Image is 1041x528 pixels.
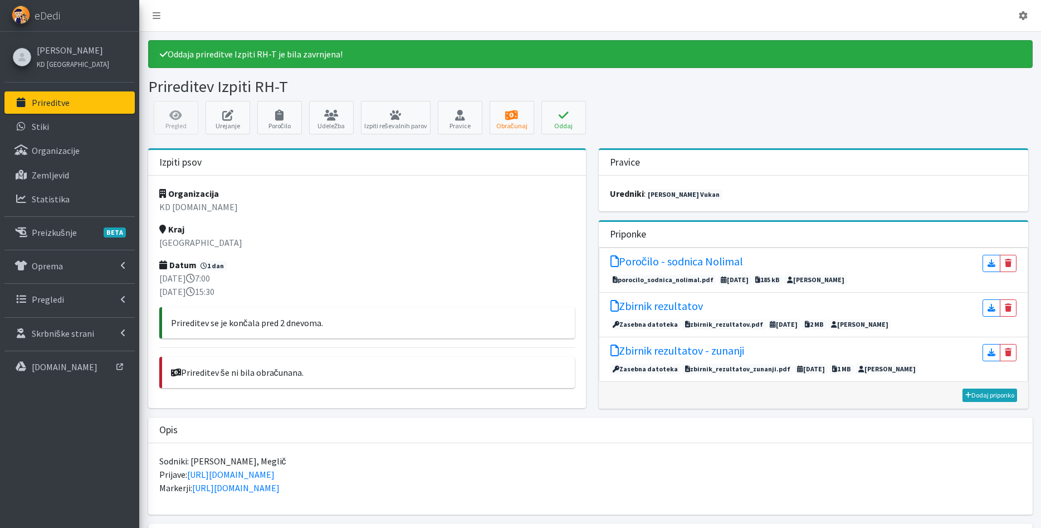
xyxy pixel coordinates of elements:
[309,101,354,134] a: Udeležba
[4,188,135,210] a: Statistika
[610,229,646,240] h3: Priponke
[159,236,575,249] p: [GEOGRAPHIC_DATA]
[768,319,801,330] span: [DATE]
[187,469,275,480] a: [URL][DOMAIN_NAME]
[32,294,64,305] p: Pregledi
[206,101,250,134] a: Urejanje
[718,275,751,285] span: [DATE]
[610,344,744,357] h5: Zbirnik rezultatov - zunanji
[4,356,135,378] a: [DOMAIN_NAME]
[4,221,135,244] a: PreizkušnjeBETA
[159,200,575,214] p: KD [DOMAIN_NAME]
[32,193,70,205] p: Statistika
[198,261,227,271] span: 1 dan
[32,361,97,372] p: [DOMAIN_NAME]
[610,364,681,374] span: Zasebna datoteka
[171,316,566,330] p: Prireditev se je končala pred 2 dnevoma.
[541,101,586,134] button: Oddaj
[610,275,717,285] span: porocilo_sodnica_nolimal.pdf
[610,188,644,199] strong: uredniki
[192,482,280,493] a: [URL][DOMAIN_NAME]
[171,366,566,379] p: Prireditev še ni bila obračunana.
[159,424,178,436] h3: Opis
[829,364,854,374] span: 1 MB
[37,60,109,69] small: KD [GEOGRAPHIC_DATA]
[4,91,135,114] a: Prireditve
[32,169,69,181] p: Zemljevid
[159,272,575,298] p: [DATE] 7:00 [DATE] 15:30
[4,115,135,138] a: Stiki
[37,57,109,70] a: KD [GEOGRAPHIC_DATA]
[32,328,94,339] p: Skrbniške strani
[4,164,135,186] a: Zemljevid
[610,255,743,268] h5: Poročilo - sodnica Nolimal
[4,255,135,277] a: Oprema
[610,319,681,330] span: Zasebna datoteka
[610,344,744,361] a: Zbirnik rezultatov - zunanji
[4,322,135,345] a: Skrbniške strani
[4,139,135,162] a: Organizacije
[682,319,766,330] span: zbirnik_rezultatov.pdf
[361,101,431,134] a: Izpiti reševalnih parov
[962,389,1017,402] a: Dodaj priponko
[32,227,77,238] p: Preizkušnje
[610,299,703,313] h5: Zbirnik rezultatov
[148,77,587,96] h1: Prireditev Izpiti RH-T
[646,190,723,200] a: [PERSON_NAME] Vukan
[610,255,743,272] a: Poročilo - sodnica Nolimal
[148,40,1033,68] div: Oddaja prireditve Izpiti RH-T je bila zavrnjena!
[159,259,197,270] strong: Datum
[32,121,49,132] p: Stiki
[37,43,109,57] a: [PERSON_NAME]
[490,101,534,134] button: Obračunaj
[610,157,640,168] h3: Pravice
[159,188,219,199] strong: Organizacija
[159,224,184,235] strong: Kraj
[856,364,918,374] span: [PERSON_NAME]
[104,227,126,238] span: BETA
[682,364,793,374] span: zbirnik_rezultatov_zunanji.pdf
[35,7,60,24] span: eDedi
[159,157,202,168] h3: Izpiti psov
[159,454,1022,495] p: Sodniki: [PERSON_NAME], Meglič Prijave: Markerji:
[32,97,70,108] p: Prireditve
[32,145,80,156] p: Organizacije
[599,176,1029,211] div: :
[828,319,891,330] span: [PERSON_NAME]
[257,101,302,134] a: Poročilo
[438,101,482,134] a: Pravice
[795,364,828,374] span: [DATE]
[32,260,63,272] p: Oprema
[753,275,783,285] span: 185 kB
[784,275,847,285] span: [PERSON_NAME]
[12,6,30,24] img: eDedi
[4,288,135,311] a: Pregledi
[802,319,827,330] span: 2 MB
[610,299,703,317] a: Zbirnik rezultatov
